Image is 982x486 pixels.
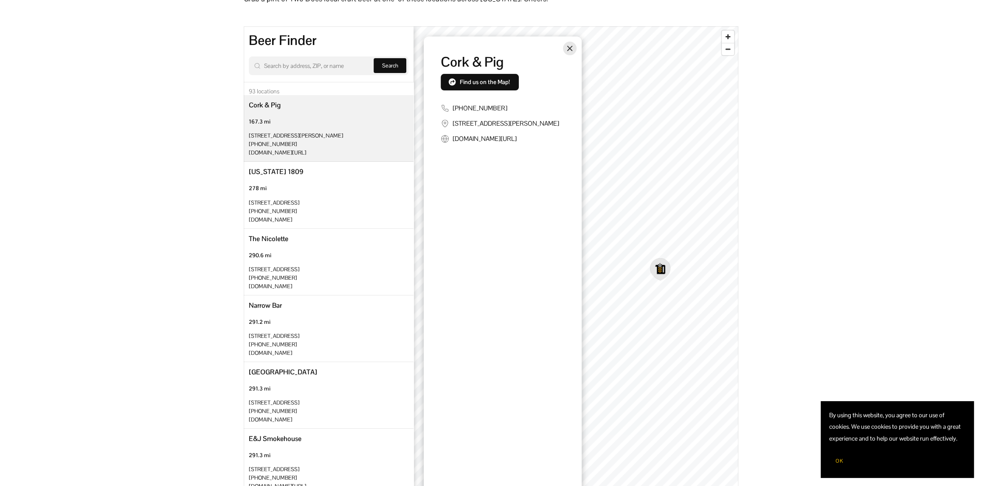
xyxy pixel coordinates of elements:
[249,31,408,50] div: Beer Finder
[821,401,974,478] section: Cookie banner
[453,135,517,143] a: [DOMAIN_NAME][URL]
[249,318,270,326] div: 291.2 mi
[563,42,577,55] button: Close
[249,199,299,206] span: [STREET_ADDRESS]
[249,100,281,110] div: Cork & Pig
[249,399,299,406] span: [STREET_ADDRESS]
[249,167,304,177] div: [US_STATE] 1809
[441,53,565,70] div: Cork & Pig
[382,62,398,69] span: Search
[249,332,299,340] span: [STREET_ADDRESS]
[652,261,668,278] div: Map marker
[249,301,282,311] div: Narrow Bar
[249,407,297,415] a: [PHONE_NUMBER]
[249,132,343,139] span: [STREET_ADDRESS][PERSON_NAME]
[249,474,297,481] a: [PHONE_NUMBER]
[249,434,301,444] div: E&J Smokehouse
[249,208,297,215] a: [PHONE_NUMBER]
[249,349,292,357] a: [DOMAIN_NAME]
[249,466,299,473] span: [STREET_ADDRESS]
[249,118,270,125] div: 167.3 mi
[249,149,306,156] a: [DOMAIN_NAME][URL]
[249,216,292,223] a: [DOMAIN_NAME]
[460,78,510,86] span: Find us on the Map!
[453,119,559,127] span: [STREET_ADDRESS][PERSON_NAME]
[722,43,734,55] button: Zoom out
[244,82,414,96] div: 93 locations
[829,453,850,469] button: OK
[249,385,270,392] div: 291.3 mi
[249,367,317,377] div: [GEOGRAPHIC_DATA]
[374,58,406,73] button: Search
[829,410,965,444] p: By using this website, you agree to our use of cookies. We use cookies to provide you with a grea...
[249,234,288,244] div: The Nicolette
[836,458,843,464] span: OK
[722,31,734,43] button: Zoom in
[249,341,297,348] a: [PHONE_NUMBER]
[441,74,519,90] button: Find us on the Map!
[453,104,507,112] a: [PHONE_NUMBER]
[249,452,270,459] div: 291.3 mi
[249,416,292,423] a: [DOMAIN_NAME]
[249,266,299,273] span: [STREET_ADDRESS]
[249,283,292,290] a: [DOMAIN_NAME]
[249,185,267,192] div: 278 mi
[249,274,297,281] a: [PHONE_NUMBER]
[264,61,366,71] input: Search by address, ZIP, or name
[249,252,271,259] div: 290.6 mi
[249,140,297,148] a: [PHONE_NUMBER]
